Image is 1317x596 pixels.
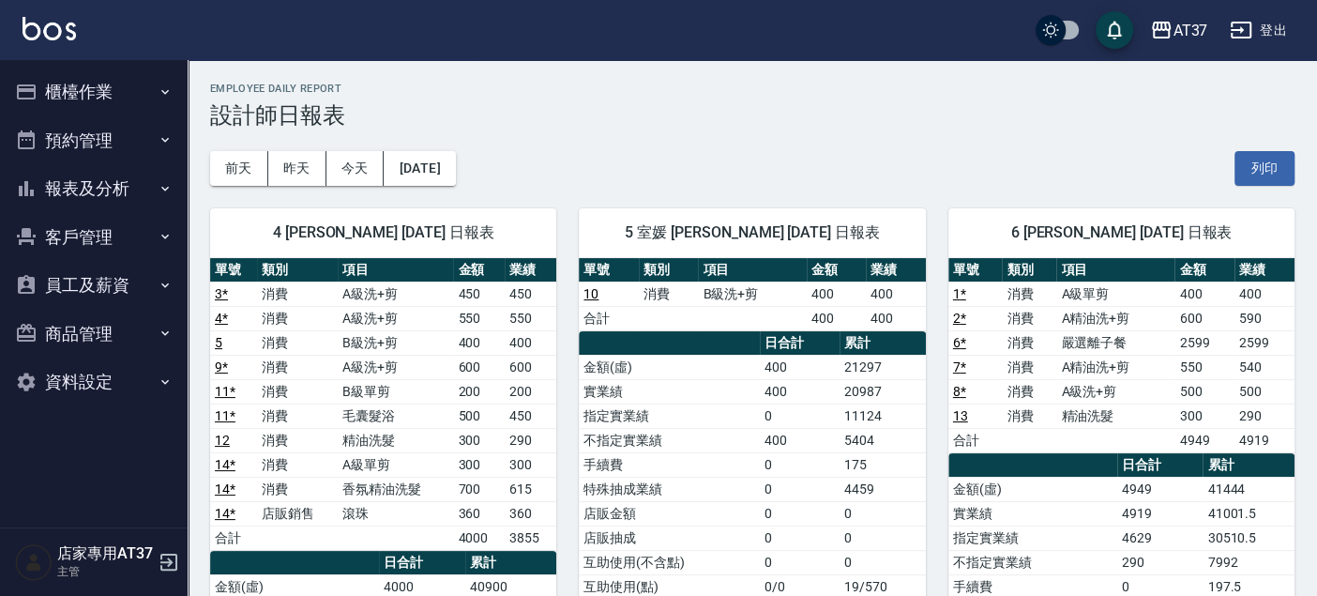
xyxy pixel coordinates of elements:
td: 0 [840,526,925,550]
button: 客戶管理 [8,213,180,262]
td: 360 [453,501,505,526]
th: 單號 [948,258,1003,283]
td: 精油洗髮 [338,428,453,452]
td: 0 [760,477,840,501]
td: 450 [453,282,505,306]
td: 500 [453,404,505,428]
button: 昨天 [268,151,326,186]
th: 日合計 [1117,453,1203,478]
td: 500 [1174,379,1234,404]
button: 今天 [326,151,385,186]
td: 4629 [1117,526,1203,550]
td: 400 [807,282,867,306]
td: 消費 [1002,306,1056,330]
td: 7992 [1203,550,1294,574]
a: 5 [215,335,222,350]
td: 200 [453,379,505,404]
th: 日合計 [760,331,840,356]
button: 前天 [210,151,268,186]
td: 290 [1117,550,1203,574]
td: 0 [760,452,840,477]
td: 毛囊髮浴 [338,404,453,428]
td: A級洗+剪 [338,306,453,330]
td: 11124 [840,404,925,428]
td: 實業績 [579,379,760,404]
td: 消費 [257,282,338,306]
td: 540 [1234,355,1294,379]
button: 登出 [1222,13,1294,48]
th: 項目 [338,258,453,283]
td: 300 [453,428,505,452]
td: 互助使用(不含點) [579,550,760,574]
td: A精油洗+剪 [1056,306,1174,330]
td: 消費 [1002,282,1056,306]
td: 合計 [579,306,639,330]
th: 金額 [453,258,505,283]
td: 消費 [1002,379,1056,404]
td: 金額(虛) [579,355,760,379]
td: 4919 [1234,428,1294,452]
td: 0 [760,501,840,526]
td: 消費 [257,330,338,355]
td: 400 [866,306,926,330]
th: 累計 [840,331,925,356]
a: 13 [953,408,968,423]
button: [DATE] [384,151,455,186]
button: 商品管理 [8,310,180,359]
th: 金額 [1174,258,1234,283]
td: 200 [505,379,556,404]
h3: 設計師日報表 [210,102,1294,129]
td: 合計 [948,428,1003,452]
td: 5404 [840,428,925,452]
td: 滾珠 [338,501,453,526]
th: 日合計 [379,551,464,575]
table: a dense table [210,258,556,551]
th: 項目 [698,258,806,283]
img: Logo [23,17,76,40]
td: 消費 [1002,355,1056,379]
th: 類別 [639,258,699,283]
button: AT37 [1143,11,1215,50]
td: 消費 [257,404,338,428]
td: 300 [1174,404,1234,428]
td: 400 [760,379,840,404]
td: 指定實業績 [948,526,1117,550]
th: 累計 [465,551,557,575]
td: 400 [866,282,926,306]
td: 4000 [453,526,505,550]
td: 消費 [257,452,338,477]
div: AT37 [1173,19,1207,42]
td: 精油洗髮 [1056,404,1174,428]
p: 主管 [57,563,153,580]
td: 400 [453,330,505,355]
button: save [1096,11,1133,49]
td: 店販銷售 [257,501,338,526]
td: 不指定實業績 [948,550,1117,574]
td: B級洗+剪 [338,330,453,355]
td: 0 [760,526,840,550]
td: 消費 [1002,404,1056,428]
button: 員工及薪資 [8,261,180,310]
td: 300 [453,452,505,477]
td: 消費 [257,379,338,404]
td: 指定實業績 [579,404,760,428]
button: 預約管理 [8,116,180,165]
td: 不指定實業績 [579,428,760,452]
td: 消費 [257,477,338,501]
td: 金額(虛) [948,477,1117,501]
td: 香氛精油洗髮 [338,477,453,501]
td: 2599 [1174,330,1234,355]
td: 4949 [1117,477,1203,501]
td: 消費 [257,355,338,379]
td: 700 [453,477,505,501]
td: 20987 [840,379,925,404]
td: A級洗+剪 [1056,379,1174,404]
th: 累計 [1203,453,1294,478]
button: 資料設定 [8,358,180,406]
th: 類別 [257,258,338,283]
td: B級洗+剪 [698,282,806,306]
th: 單號 [579,258,639,283]
td: 嚴選離子餐 [1056,330,1174,355]
td: 290 [1234,404,1294,428]
td: A級洗+剪 [338,355,453,379]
